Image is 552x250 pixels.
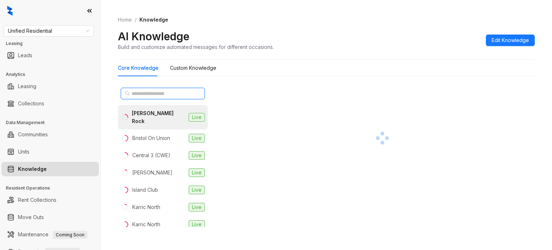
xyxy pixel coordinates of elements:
img: logo [7,6,13,16]
h2: AI Knowledge [118,29,189,43]
a: Collections [18,96,44,111]
button: Edit Knowledge [486,35,535,46]
div: Build and customize automated messages for different occasions. [118,43,274,51]
span: Knowledge [139,17,168,23]
a: Communities [18,127,48,142]
a: Units [18,145,29,159]
li: Move Outs [1,210,99,224]
div: Bristol On Union [132,134,170,142]
a: Home [116,16,133,24]
div: Island Club [132,186,158,194]
h3: Data Management [6,119,100,126]
span: search [125,91,130,96]
h3: Analytics [6,71,100,78]
div: Karric North [132,221,160,228]
li: Collections [1,96,99,111]
a: Leads [18,48,32,63]
div: Custom Knowledge [170,64,216,72]
div: Core Knowledge [118,64,158,72]
span: Live [189,113,205,122]
span: Live [189,151,205,160]
li: Rent Collections [1,193,99,207]
span: Live [189,134,205,142]
span: Live [189,168,205,177]
span: Live [189,220,205,229]
span: Unified Residential [8,26,89,36]
li: Units [1,145,99,159]
h3: Leasing [6,40,100,47]
li: Communities [1,127,99,142]
span: Coming Soon [53,231,87,239]
div: Karric North [132,203,160,211]
div: [PERSON_NAME] [132,169,172,177]
li: Knowledge [1,162,99,176]
span: Live [189,186,205,194]
div: Central 3 (CWE) [132,151,170,159]
a: Leasing [18,79,36,94]
a: Rent Collections [18,193,56,207]
a: Move Outs [18,210,44,224]
span: Edit Knowledge [492,36,529,44]
span: Live [189,203,205,212]
li: / [135,16,137,24]
h3: Resident Operations [6,185,100,191]
li: Maintenance [1,227,99,242]
li: Leasing [1,79,99,94]
a: Knowledge [18,162,47,176]
li: Leads [1,48,99,63]
div: [PERSON_NAME] Rock [132,109,186,125]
